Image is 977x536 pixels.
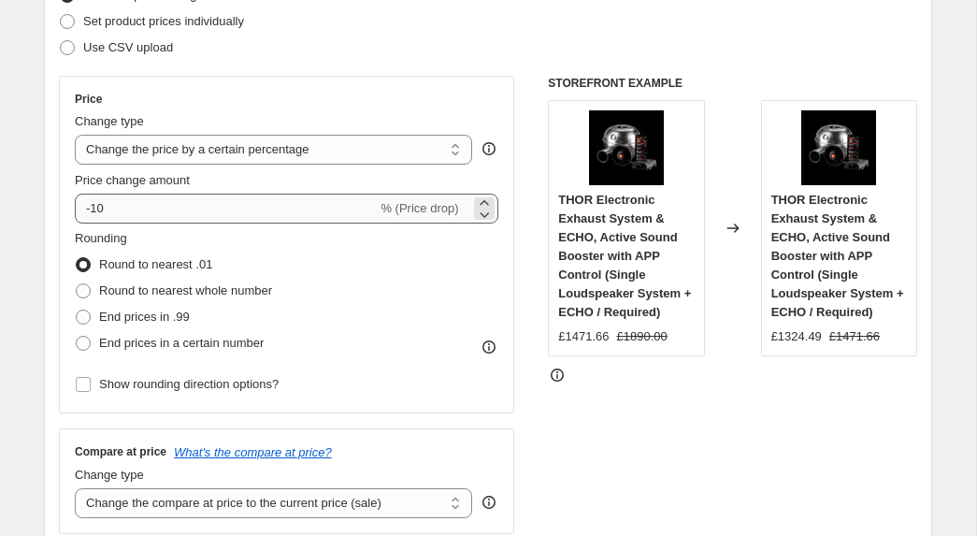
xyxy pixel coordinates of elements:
[75,444,166,459] h3: Compare at price
[480,493,498,512] div: help
[381,201,458,215] span: % (Price drop)
[99,336,264,350] span: End prices in a certain number
[99,377,279,391] span: Show rounding direction options?
[83,14,244,28] span: Set product prices individually
[75,173,190,187] span: Price change amount
[99,257,212,271] span: Round to nearest .01
[174,445,332,459] button: What's the compare at price?
[75,468,144,482] span: Change type
[75,92,102,107] h3: Price
[771,327,822,346] div: £1324.49
[771,193,904,319] span: THOR Electronic Exhaust System & ECHO, Active Sound Booster with APP Control (Single Loudspeaker ...
[99,283,272,297] span: Round to nearest whole number
[99,310,190,324] span: End prices in .99
[75,194,377,224] input: -15
[75,114,144,128] span: Change type
[548,76,917,91] h6: STOREFRONT EXAMPLE
[75,231,127,245] span: Rounding
[829,327,880,346] strike: £1471.66
[801,110,876,185] img: thor-electronic-exhaust-system-and-echo-active-sound-booster-with-app-control-autostyle-uk-1_80x....
[83,40,173,54] span: Use CSV upload
[558,193,691,319] span: THOR Electronic Exhaust System & ECHO, Active Sound Booster with APP Control (Single Loudspeaker ...
[558,327,609,346] div: £1471.66
[589,110,664,185] img: thor-electronic-exhaust-system-and-echo-active-sound-booster-with-app-control-autostyle-uk-1_80x....
[617,327,668,346] strike: £1890.00
[480,139,498,158] div: help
